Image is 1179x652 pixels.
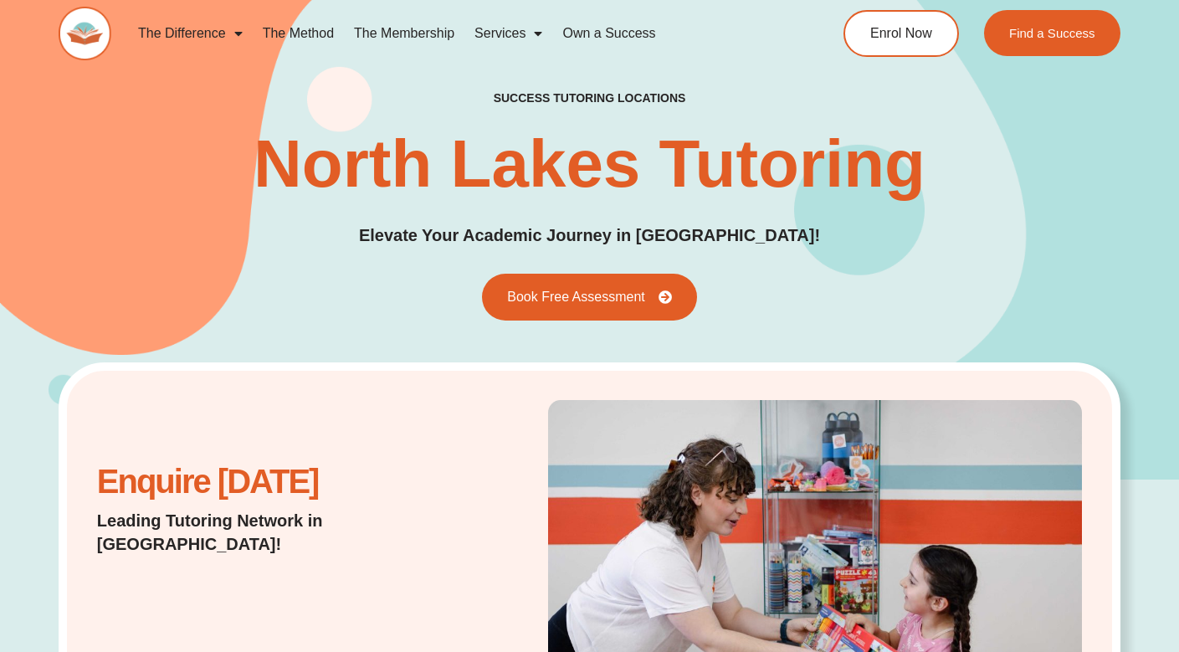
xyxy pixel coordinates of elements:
a: The Method [253,14,344,53]
p: Elevate Your Academic Journey in [GEOGRAPHIC_DATA]! [359,223,820,249]
a: Services [464,14,552,53]
a: The Membership [344,14,464,53]
span: Find a Success [1009,27,1095,39]
span: Enrol Now [870,27,932,40]
p: Leading Tutoring Network in [GEOGRAPHIC_DATA]! [97,509,448,556]
a: The Difference [128,14,253,53]
h1: North Lakes Tutoring [254,131,925,198]
h2: success tutoring locations [494,90,686,105]
a: Own a Success [552,14,665,53]
a: Enrol Now [843,10,959,57]
a: Find a Success [984,10,1120,56]
nav: Menu [128,14,782,53]
span: Book Free Assessment [507,290,645,304]
a: Book Free Assessment [482,274,697,321]
h2: Enquire [DATE] [97,471,448,492]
